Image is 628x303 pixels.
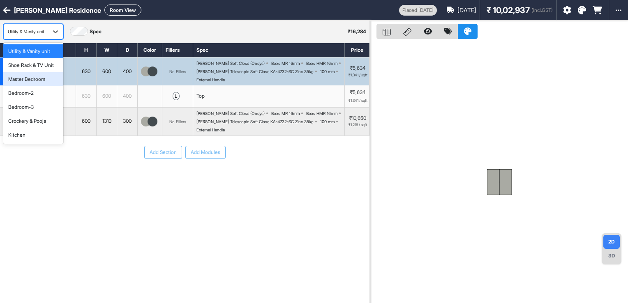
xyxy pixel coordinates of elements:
span: ₹1,341 / sqft [349,73,367,78]
div: [PERSON_NAME] Soft Close (Onsys) [196,61,265,66]
label: Spec [90,28,102,35]
i: Order [593,6,602,14]
div: 600 [97,67,117,76]
div: Boxs HMR 16mm [306,61,337,66]
span: ₹1,219 / sqft [349,123,367,127]
div: External Handle [196,127,225,132]
span: ₹ 10,02,937 [487,4,530,16]
img: thumb_Screenshot_2025-07-21_132640.png [148,117,157,126]
div: 2D [603,235,620,249]
div: 630 [76,67,96,76]
div: [PERSON_NAME] Telescopic Soft Close KA-4732-SC Zinc 35kg [196,69,314,74]
div: Price [345,43,369,57]
div: [PERSON_NAME] Telescopic Soft Close KA-4732-SC Zinc 35kg [196,119,314,124]
div: Boxs HMR 16mm [306,111,337,116]
div: Crockery & Pooja [8,117,46,125]
div: Bedroom-2 [8,90,34,97]
span: ₹1,341 / sqft [349,98,367,103]
div: 600 [76,117,96,126]
i: Settings [563,6,571,14]
div: Placed [DATE] [399,5,437,16]
div: 300 [117,117,137,126]
span: (incl.GST) [531,7,553,14]
div: [PERSON_NAME] Residence [14,5,101,15]
div: Utility & Vanity unit [8,28,44,35]
div: 630 [76,91,96,101]
p: ₹10,650 [349,115,366,121]
img: thumb_Screenshot_2025-07-21_132640.png [148,67,157,76]
div: 400 [117,67,137,76]
div: D [117,43,138,57]
div: No Fillers [169,119,186,124]
div: W [97,43,117,57]
div: 1310 [97,117,117,126]
div: 600 [97,91,117,101]
div: 400 [117,91,137,101]
div: [PERSON_NAME] Soft Close (Onsys) [196,111,265,116]
div: Utility & Vanity unit [8,48,50,55]
div: No Fillers [169,69,186,74]
img: thumb_Screenshot_2025-07-21_114517.png [141,67,151,76]
div: Kitchen [8,131,25,139]
div: Top [196,92,205,100]
button: Room View [104,5,141,16]
p: ₹5,634 [350,65,365,71]
div: Color [138,43,162,57]
div: 100 mm [320,69,335,74]
div: Master Bedroom [8,76,45,83]
div: Boxs MR 16mm [271,61,300,66]
div: External Handle [196,77,225,82]
div: Boxs MR 16mm [271,111,300,116]
div: Bedroom-3 [8,103,34,111]
div: Spec [193,43,345,57]
i: Colors [578,6,586,14]
img: thumb_Screenshot_2025-07-21_114517.png [141,117,151,126]
div: Fillers [162,43,193,57]
p: ₹ 16,284 [348,28,366,35]
p: ₹5,634 [350,89,365,96]
div: Shoe Rack & TV Unit [8,62,54,69]
div: 100 mm [320,119,335,124]
div: H [76,43,97,57]
div: 3D [603,249,620,263]
div: l [173,92,180,100]
span: [DATE] [457,6,476,15]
